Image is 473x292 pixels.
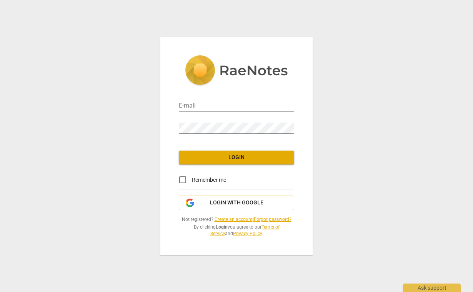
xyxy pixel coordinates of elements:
span: Login with Google [210,199,263,207]
span: Login [185,154,288,161]
a: Create an account [215,217,253,222]
div: Ask support [403,284,461,292]
b: Login [216,224,228,230]
span: Not registered? | [179,216,294,223]
a: Terms of Service [210,224,280,236]
a: Forgot password? [254,217,291,222]
button: Login [179,151,294,164]
img: 5ac2273c67554f335776073100b6d88f.svg [185,55,288,87]
a: Privacy Policy [233,231,262,236]
button: Login with Google [179,196,294,210]
span: Remember me [192,176,226,184]
span: By clicking you agree to our and . [179,224,294,237]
